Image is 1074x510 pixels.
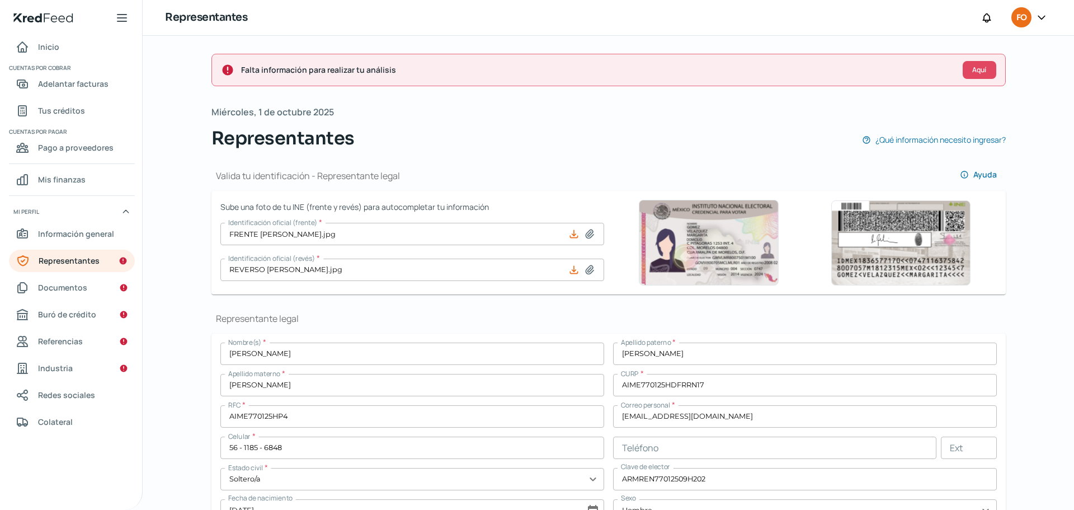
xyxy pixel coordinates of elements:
[241,63,954,77] span: Falta información para realizar tu análisis
[9,277,135,299] a: Documentos
[38,361,73,375] span: Industria
[1016,11,1026,25] span: FO
[165,10,247,26] h1: Representantes
[220,200,604,214] span: Sube una foto de tu INE (frente y revés) para autocompletar tu información
[875,133,1006,147] span: ¿Qué información necesito ingresar?
[9,411,135,433] a: Colateral
[831,200,971,286] img: Ejemplo de identificación oficial (revés)
[963,61,996,79] button: Aquí
[9,303,135,326] a: Buró de crédito
[228,369,280,378] span: Apellido materno
[621,338,671,347] span: Apellido paterno
[621,462,670,471] span: Clave de elector
[228,338,261,347] span: Nombre(s)
[211,104,334,120] span: Miércoles, 1 de octubre 2025
[972,67,986,73] span: Aquí
[38,415,73,429] span: Colateral
[38,104,85,118] span: Tus créditos
[9,330,135,353] a: Referencias
[38,388,95,402] span: Redes sociales
[9,137,135,159] a: Pago a proveedores
[228,218,317,227] span: Identificación oficial (frente)
[38,141,114,155] span: Pago a proveedores
[228,432,251,441] span: Celular
[9,73,135,95] a: Adelantar facturas
[211,125,355,152] span: Representantes
[9,127,133,137] span: Cuentas por pagar
[38,307,96,321] span: Buró de crédito
[38,227,114,241] span: Información general
[38,280,87,294] span: Documentos
[9,169,135,191] a: Mis finanzas
[13,207,39,217] span: Mi perfil
[9,357,135,380] a: Industria
[228,463,263,472] span: Estado civil
[639,200,779,286] img: Ejemplo de identificación oficial (frente)
[973,171,997,179] span: Ayuda
[9,63,133,73] span: Cuentas por cobrar
[9,36,135,58] a: Inicio
[211,170,400,182] h1: Valida tu identificación - Representante legal
[9,250,135,272] a: Representantes
[9,384,135,406] a: Redes sociales
[38,172,86,186] span: Mis finanzas
[211,312,1006,325] h1: Representante legal
[621,369,639,378] span: CURP
[38,40,59,54] span: Inicio
[228,400,241,410] span: RFC
[38,334,83,348] span: Referencias
[621,400,670,410] span: Correo personal
[228,493,293,503] span: Fecha de nacimiento
[9,223,135,245] a: Información general
[39,254,100,268] span: Representantes
[621,493,636,503] span: Sexo
[228,254,315,263] span: Identificación oficial (revés)
[38,77,109,91] span: Adelantar facturas
[9,100,135,122] a: Tus créditos
[951,163,1006,186] button: Ayuda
